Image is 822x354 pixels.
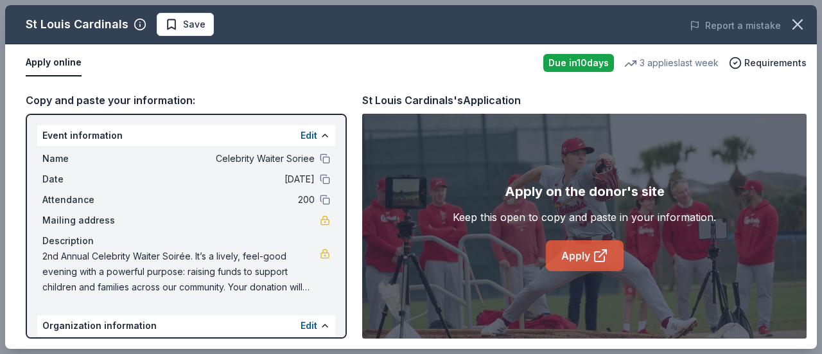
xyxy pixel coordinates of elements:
[26,49,82,76] button: Apply online
[42,249,320,295] span: 2nd Annual Celebrity Waiter Soirée. It’s a lively, feel-good evening with a powerful purpose: rai...
[128,192,315,208] span: 200
[128,151,315,166] span: Celebrity Waiter Soriee
[42,213,128,228] span: Mailing address
[362,92,521,109] div: St Louis Cardinals's Application
[26,92,347,109] div: Copy and paste your information:
[128,172,315,187] span: [DATE]
[42,172,128,187] span: Date
[157,13,214,36] button: Save
[42,151,128,166] span: Name
[624,55,719,71] div: 3 applies last week
[453,209,716,225] div: Keep this open to copy and paste in your information.
[301,318,317,333] button: Edit
[183,17,205,32] span: Save
[690,18,781,33] button: Report a mistake
[505,181,665,202] div: Apply on the donor's site
[729,55,807,71] button: Requirements
[42,233,330,249] div: Description
[37,315,335,336] div: Organization information
[37,125,335,146] div: Event information
[744,55,807,71] span: Requirements
[301,128,317,143] button: Edit
[42,192,128,208] span: Attendance
[26,14,128,35] div: St Louis Cardinals
[546,240,624,271] a: Apply
[543,54,614,72] div: Due in 10 days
